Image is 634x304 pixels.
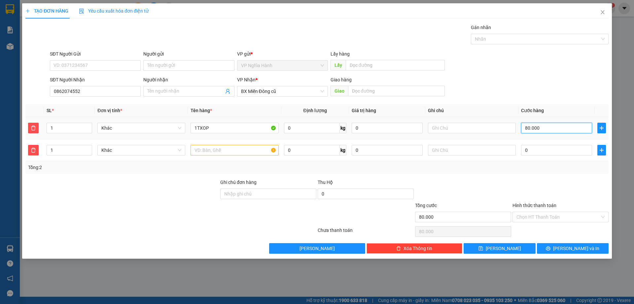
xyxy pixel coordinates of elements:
span: delete [396,246,401,251]
label: Hình thức thanh toán [512,203,556,208]
span: VP Nhận [237,77,256,82]
button: deleteXóa Thông tin [367,243,463,254]
span: VP Nghĩa Hành [241,61,324,70]
img: icon [79,9,84,14]
div: SĐT Người Nhận [50,76,141,83]
div: Người gửi [143,50,234,58]
span: [PERSON_NAME] [299,245,335,252]
input: Dọc đường [348,86,445,96]
input: Ghi Chú [428,123,516,133]
span: save [478,246,483,251]
button: plus [597,145,606,155]
span: Yêu cầu xuất hóa đơn điện tử [79,8,149,14]
input: Ghi chú đơn hàng [220,189,316,199]
span: [PERSON_NAME] [486,245,521,252]
th: Ghi chú [425,104,518,117]
span: [PERSON_NAME] và In [553,245,599,252]
span: TẠO ĐƠN HÀNG [25,8,68,14]
span: Khác [101,145,181,155]
span: Tổng cước [415,203,437,208]
label: Ghi chú đơn hàng [220,180,257,185]
label: Gán nhãn [471,25,491,30]
span: Xóa Thông tin [404,245,432,252]
span: Lấy hàng [331,51,350,57]
div: Tổng: 2 [28,164,245,171]
input: VD: Bàn, Ghế [191,145,278,155]
span: SL [47,108,52,113]
span: Khác [101,123,181,133]
input: Dọc đường [346,60,445,70]
span: Cước hàng [521,108,544,113]
span: kg [340,145,346,155]
input: Ghi Chú [428,145,516,155]
span: Định lượng [303,108,327,113]
span: delete [28,125,38,131]
span: Thu Hộ [318,180,333,185]
span: close [600,10,605,15]
div: Chưa thanh toán [317,227,414,238]
span: Giao hàng [331,77,352,82]
div: Người nhận [143,76,234,83]
span: printer [546,246,550,251]
span: BX Miền Đông cũ [241,86,324,96]
span: Lấy [331,60,346,70]
button: delete [28,123,39,133]
button: [PERSON_NAME] [269,243,365,254]
span: user-add [225,89,230,94]
span: Giá trị hàng [352,108,376,113]
button: Close [593,3,612,22]
button: save[PERSON_NAME] [464,243,535,254]
span: Đơn vị tính [97,108,122,113]
span: plus [598,148,606,153]
span: Tên hàng [191,108,212,113]
span: kg [340,123,346,133]
div: VP gửi [237,50,328,58]
span: plus [25,9,30,13]
span: plus [598,125,606,131]
input: VD: Bàn, Ghế [191,123,278,133]
button: printer[PERSON_NAME] và In [537,243,609,254]
span: delete [28,148,38,153]
div: SĐT Người Gửi [50,50,141,58]
button: plus [597,123,606,133]
button: delete [28,145,39,155]
span: Giao [331,86,348,96]
input: 0 [352,123,423,133]
input: 0 [352,145,423,155]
